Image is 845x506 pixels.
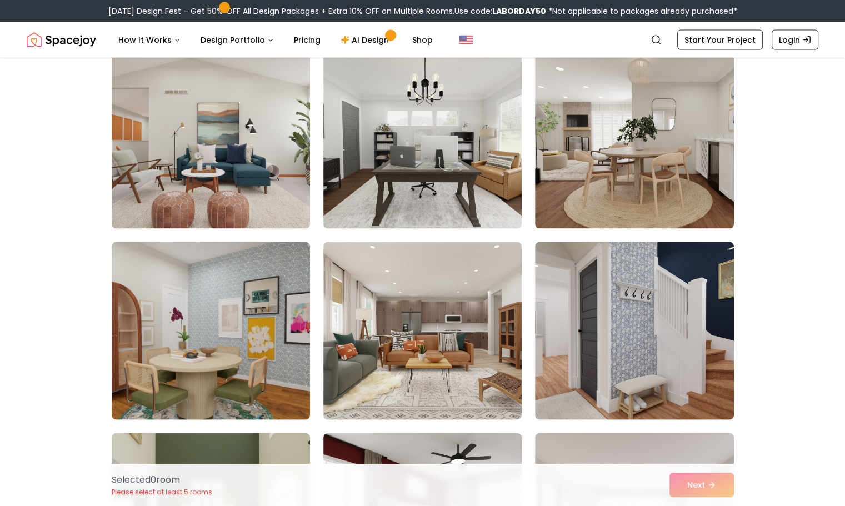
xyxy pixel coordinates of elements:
[27,29,96,51] a: Spacejoy
[109,29,189,51] button: How It Works
[677,30,763,50] a: Start Your Project
[535,242,733,420] img: Room room-42
[112,51,310,229] img: Room room-37
[546,6,737,17] span: *Not applicable to packages already purchased*
[332,29,401,51] a: AI Design
[192,29,283,51] button: Design Portfolio
[535,51,733,229] img: Room room-39
[27,22,818,58] nav: Global
[285,29,329,51] a: Pricing
[492,6,546,17] b: LABORDAY50
[112,242,310,420] img: Room room-40
[112,488,212,497] p: Please select at least 5 rooms
[323,51,522,229] img: Room room-38
[403,29,442,51] a: Shop
[112,473,212,487] p: Selected 0 room
[109,29,442,51] nav: Main
[108,6,737,17] div: [DATE] Design Fest – Get 50% OFF All Design Packages + Extra 10% OFF on Multiple Rooms.
[323,242,522,420] img: Room room-41
[459,33,473,47] img: United States
[27,29,96,51] img: Spacejoy Logo
[772,30,818,50] a: Login
[454,6,546,17] span: Use code:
